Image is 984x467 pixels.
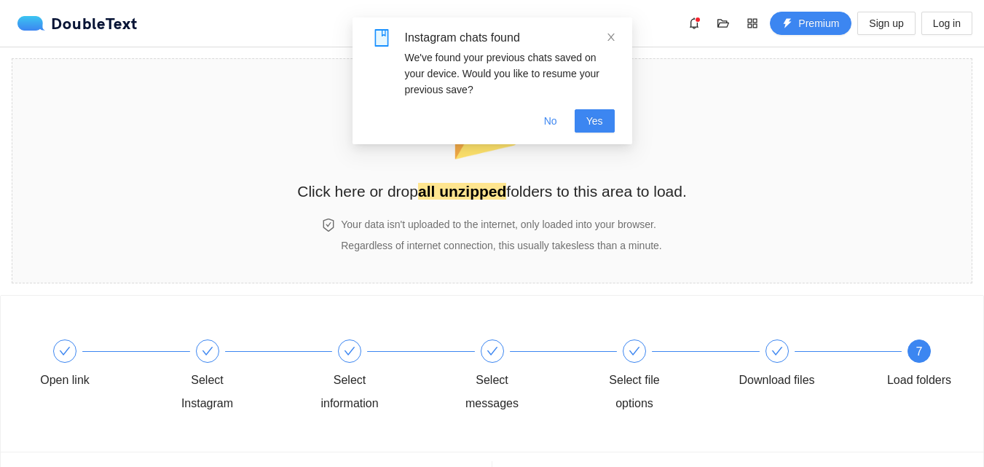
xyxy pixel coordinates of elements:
[405,50,615,98] div: We've found your previous chats saved on your device. Would you like to resume your previous save?
[23,340,165,392] div: Open link
[40,369,90,392] div: Open link
[771,345,783,357] span: check
[739,369,814,392] div: Download files
[782,18,792,30] span: thunderbolt
[575,109,615,133] button: Yes
[532,109,569,133] button: No
[344,345,355,357] span: check
[322,219,335,232] span: safety-certificate
[405,29,615,47] div: Instagram chats found
[17,16,138,31] div: DoubleText
[418,183,506,200] strong: all unzipped
[916,345,923,358] span: 7
[17,16,51,31] img: logo
[606,32,616,42] span: close
[933,15,961,31] span: Log in
[741,12,764,35] button: appstore
[592,369,677,415] div: Select file options
[921,12,972,35] button: Log in
[450,340,593,415] div: Select messages
[629,345,640,357] span: check
[712,17,734,29] span: folder-open
[373,29,390,47] span: book
[592,340,735,415] div: Select file options
[544,113,557,129] span: No
[165,369,250,415] div: Select Instagram
[297,179,687,203] h2: Click here or drop folders to this area to load.
[682,12,706,35] button: bell
[857,12,915,35] button: Sign up
[59,345,71,357] span: check
[586,113,603,129] span: Yes
[869,15,903,31] span: Sign up
[683,17,705,29] span: bell
[770,12,851,35] button: thunderboltPremium
[307,340,450,415] div: Select information
[202,345,213,357] span: check
[712,12,735,35] button: folder-open
[307,369,392,415] div: Select information
[887,369,951,392] div: Load folders
[341,240,661,251] span: Regardless of internet connection, this usually takes less than a minute .
[450,369,535,415] div: Select messages
[741,17,763,29] span: appstore
[487,345,498,357] span: check
[165,340,308,415] div: Select Instagram
[17,16,138,31] a: logoDoubleText
[798,15,839,31] span: Premium
[735,340,878,392] div: Download files
[877,340,961,392] div: 7Load folders
[341,216,661,232] h4: Your data isn't uploaded to the internet, only loaded into your browser.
